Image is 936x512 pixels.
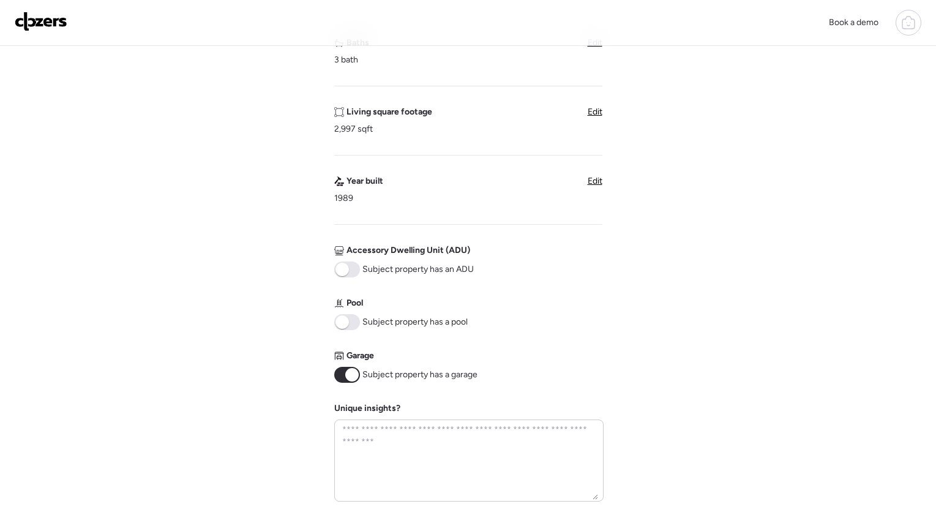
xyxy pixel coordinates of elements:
img: Logo [15,12,67,31]
span: 3 bath [334,54,358,66]
span: Edit [588,107,602,117]
span: Accessory Dwelling Unit (ADU) [346,244,470,257]
span: Edit [588,176,602,186]
span: Subject property has an ADU [362,263,474,276]
span: Subject property has a garage [362,369,477,381]
span: Book a demo [829,17,878,28]
span: Subject property has a pool [362,316,468,328]
span: Living square footage [346,106,432,118]
label: Unique insights? [334,403,400,413]
span: 1989 [334,192,353,205]
span: Garage [346,350,374,362]
span: Pool [346,297,363,309]
span: Year built [346,175,383,187]
span: 2,997 sqft [334,123,373,135]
